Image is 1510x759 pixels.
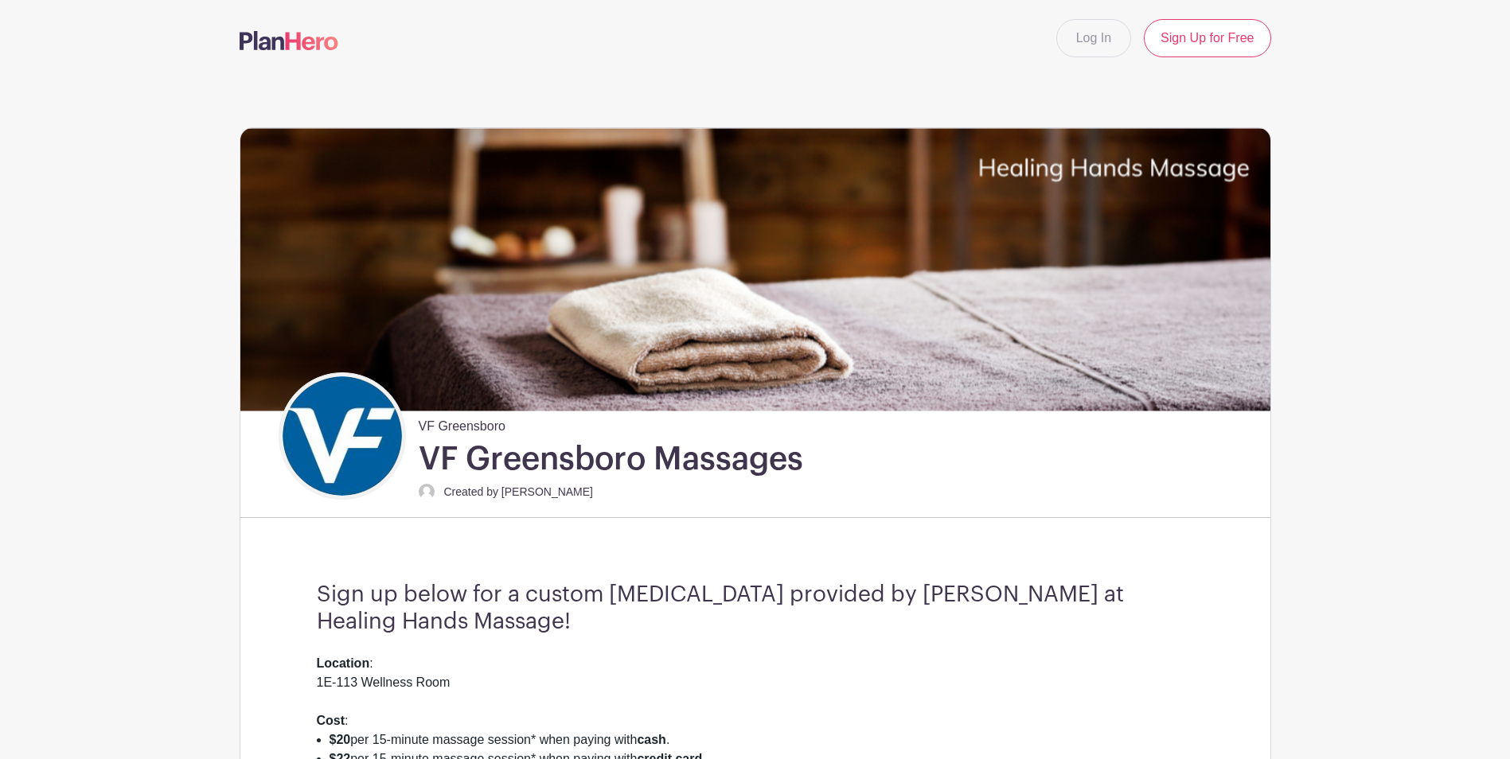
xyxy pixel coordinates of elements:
img: VF_Icon_FullColor_CMYK-small.jpg [283,376,402,496]
img: Signup%20Massage.png [240,128,1270,411]
h3: Sign up below for a custom [MEDICAL_DATA] provided by [PERSON_NAME] at Healing Hands Massage! [317,582,1194,635]
small: Created by [PERSON_NAME] [444,485,594,498]
a: Log In [1056,19,1131,57]
h1: VF Greensboro Massages [419,439,803,479]
img: logo-507f7623f17ff9eddc593b1ce0a138ce2505c220e1c5a4e2b4648c50719b7d32.svg [240,31,338,50]
li: per 15-minute massage session* when paying with . [330,730,1194,749]
img: default-ce2991bfa6775e67f084385cd625a349d9dcbb7a52a09fb2fda1e96e2d18dcdb.png [419,484,435,500]
div: : 1E-113 Wellness Room : [317,654,1194,730]
span: VF Greensboro [419,411,505,436]
strong: $20 [330,733,351,746]
strong: cash [637,733,665,746]
strong: Location [317,656,370,670]
a: Sign Up for Free [1144,19,1270,57]
strong: Cost [317,714,345,727]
